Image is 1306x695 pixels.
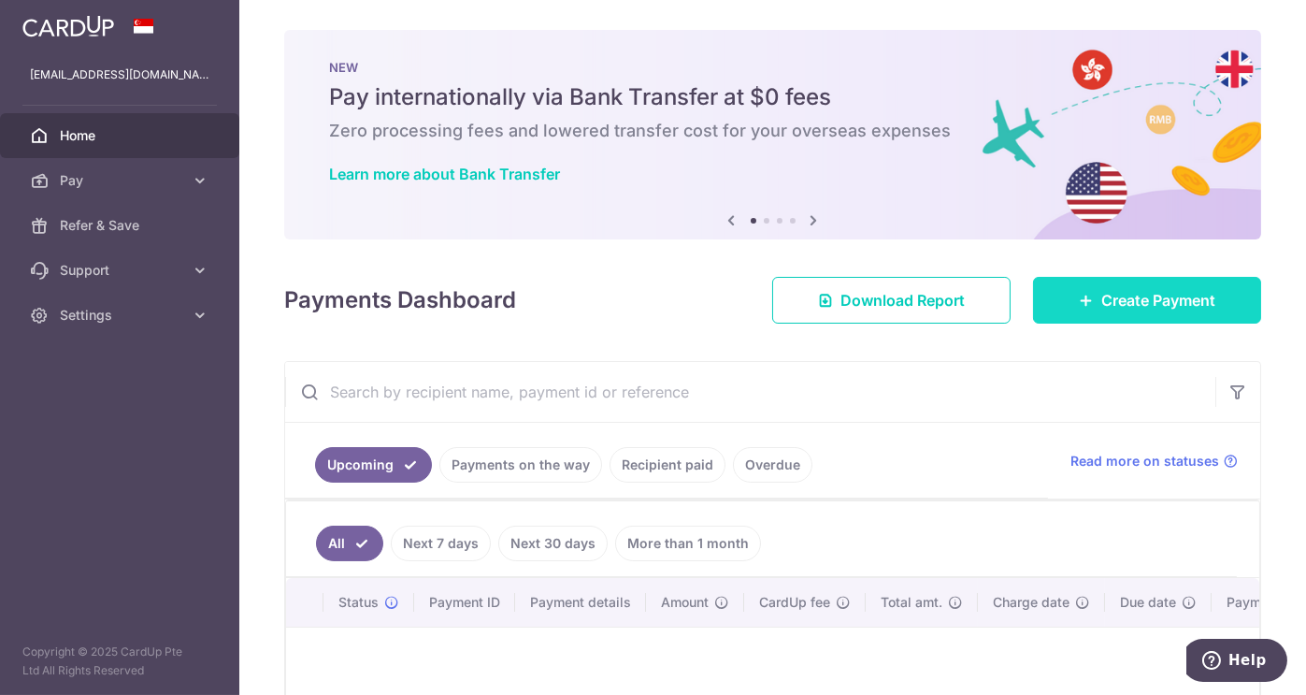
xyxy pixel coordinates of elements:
span: Total amt. [881,593,942,612]
span: Home [60,126,183,145]
span: Due date [1120,593,1176,612]
a: More than 1 month [615,526,761,561]
span: Settings [60,306,183,325]
h5: Pay internationally via Bank Transfer at $0 fees [329,82,1216,112]
a: Next 30 days [498,526,608,561]
a: Upcoming [315,447,432,483]
span: Support [60,261,183,280]
span: Refer & Save [60,216,183,235]
a: Read more on statuses [1070,452,1238,471]
p: NEW [329,60,1216,75]
iframe: Opens a widget where you can find more information [1186,639,1287,686]
span: Status [338,593,379,612]
a: Recipient paid [610,447,725,483]
span: Charge date [993,593,1069,612]
span: CardUp fee [759,593,830,612]
th: Payment details [515,578,646,627]
a: Payments on the way [439,447,602,483]
span: Create Payment [1101,289,1215,311]
a: Create Payment [1033,277,1261,324]
span: Pay [60,171,183,190]
a: Next 7 days [391,526,491,561]
img: Bank transfer banner [284,30,1261,239]
a: Download Report [772,277,1011,324]
h4: Payments Dashboard [284,283,516,317]
a: Learn more about Bank Transfer [329,165,560,183]
th: Payment ID [414,578,515,627]
a: All [316,526,383,561]
span: Amount [661,593,709,612]
input: Search by recipient name, payment id or reference [285,362,1215,422]
a: Overdue [733,447,812,483]
img: CardUp [22,15,114,37]
p: [EMAIL_ADDRESS][DOMAIN_NAME] [30,65,209,84]
span: Read more on statuses [1070,452,1219,471]
h6: Zero processing fees and lowered transfer cost for your overseas expenses [329,120,1216,142]
span: Download Report [840,289,965,311]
